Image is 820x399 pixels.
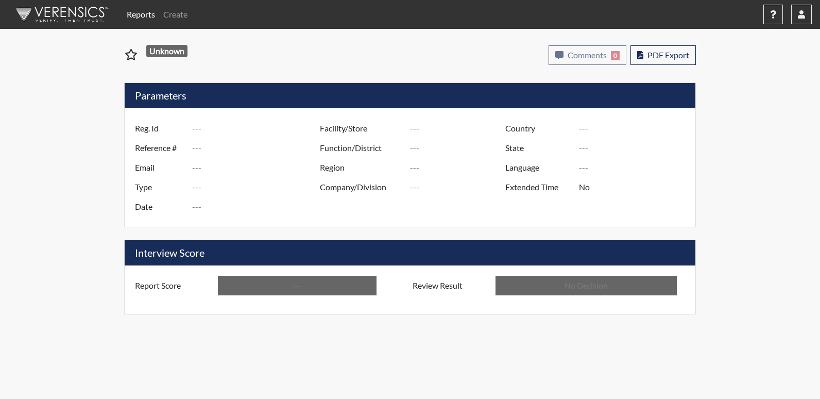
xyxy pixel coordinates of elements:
[127,119,192,138] label: Reg. Id
[410,177,508,197] input: ---
[579,158,693,177] input: ---
[127,197,192,217] label: Date
[192,119,322,138] input: ---
[410,158,508,177] input: ---
[647,50,689,60] span: PDF Export
[192,197,322,217] input: ---
[192,158,322,177] input: ---
[127,138,192,158] label: Reference #
[410,119,508,138] input: ---
[159,4,192,25] a: Create
[410,138,508,158] input: ---
[498,177,579,197] label: Extended Time
[218,276,377,295] input: ---
[192,177,322,197] input: ---
[312,177,410,197] label: Company/Division
[549,45,626,65] button: Comments0
[405,276,496,295] label: Review Result
[498,158,579,177] label: Language
[611,51,620,60] span: 0
[125,83,695,108] h5: Parameters
[192,138,322,158] input: ---
[496,276,677,295] input: No Decision
[125,240,695,265] h5: Interview Score
[630,45,696,65] button: PDF Export
[146,45,188,57] span: Unknown
[127,276,218,295] label: Report Score
[123,4,159,25] a: Reports
[312,119,410,138] label: Facility/Store
[498,138,579,158] label: State
[568,50,607,60] span: Comments
[127,177,192,197] label: Type
[312,158,410,177] label: Region
[312,138,410,158] label: Function/District
[127,158,192,177] label: Email
[579,138,693,158] input: ---
[579,119,693,138] input: ---
[579,177,693,197] input: ---
[498,119,579,138] label: Country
